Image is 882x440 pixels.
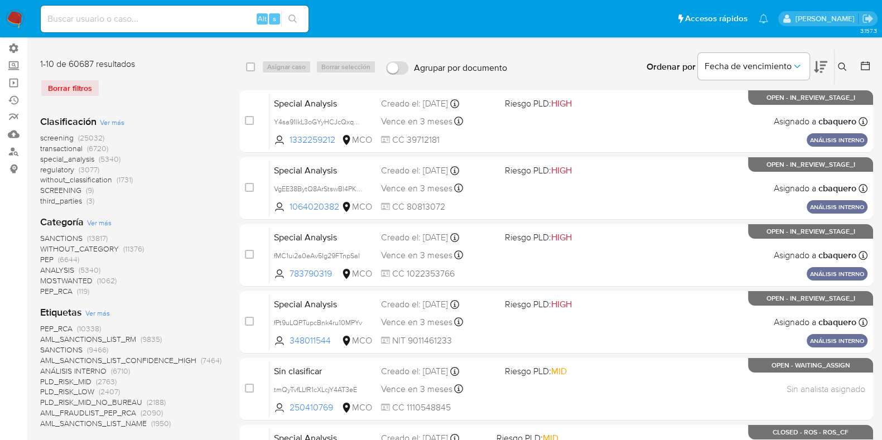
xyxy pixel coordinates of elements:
span: Accesos rápidos [685,13,748,25]
input: Buscar usuario o caso... [41,12,309,26]
span: s [273,13,276,24]
button: search-icon [281,11,304,27]
p: camila.baquero@mercadolibre.com.co [795,13,858,24]
span: Alt [258,13,267,24]
span: 3.157.3 [860,26,876,35]
a: Notificaciones [759,14,768,23]
a: Salir [862,13,874,25]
